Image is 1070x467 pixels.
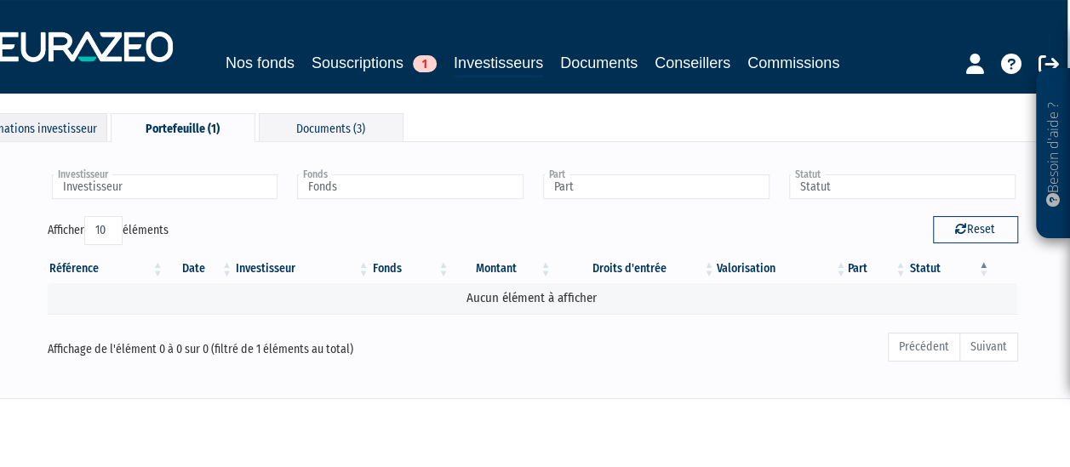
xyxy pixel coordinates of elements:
[1044,77,1063,231] p: Besoin d'aide ?
[111,113,255,142] div: Portefeuille (1)
[84,216,123,245] select: Afficheréléments
[312,51,437,75] a: Souscriptions1
[48,283,1018,313] td: Aucun élément à afficher
[560,51,638,75] a: Documents
[48,331,438,358] div: Affichage de l'élément 0 à 0 sur 0 (filtré de 1 éléments au total)
[226,51,295,75] a: Nos fonds
[234,254,370,283] th: Investisseur: activer pour trier la colonne par ordre croissant
[933,216,1018,243] button: Reset
[716,254,848,283] th: Valorisation: activer pour trier la colonne par ordre croissant
[165,254,234,283] th: Date: activer pour trier la colonne par ordre croissant
[848,254,907,283] th: Part: activer pour trier la colonne par ordre croissant
[747,51,839,75] a: Commissions
[370,254,450,283] th: Fonds: activer pour trier la colonne par ordre croissant
[451,254,553,283] th: Montant: activer pour trier la colonne par ordre croissant
[413,55,437,72] span: 1
[907,254,991,283] th: Statut : activer pour trier la colonne par ordre d&eacute;croissant
[48,254,165,283] th: Référence : activer pour trier la colonne par ordre croissant
[259,113,403,141] div: Documents (3)
[48,216,169,245] label: Afficher éléments
[655,51,730,75] a: Conseillers
[454,51,543,77] a: Investisseurs
[552,254,716,283] th: Droits d'entrée: activer pour trier la colonne par ordre croissant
